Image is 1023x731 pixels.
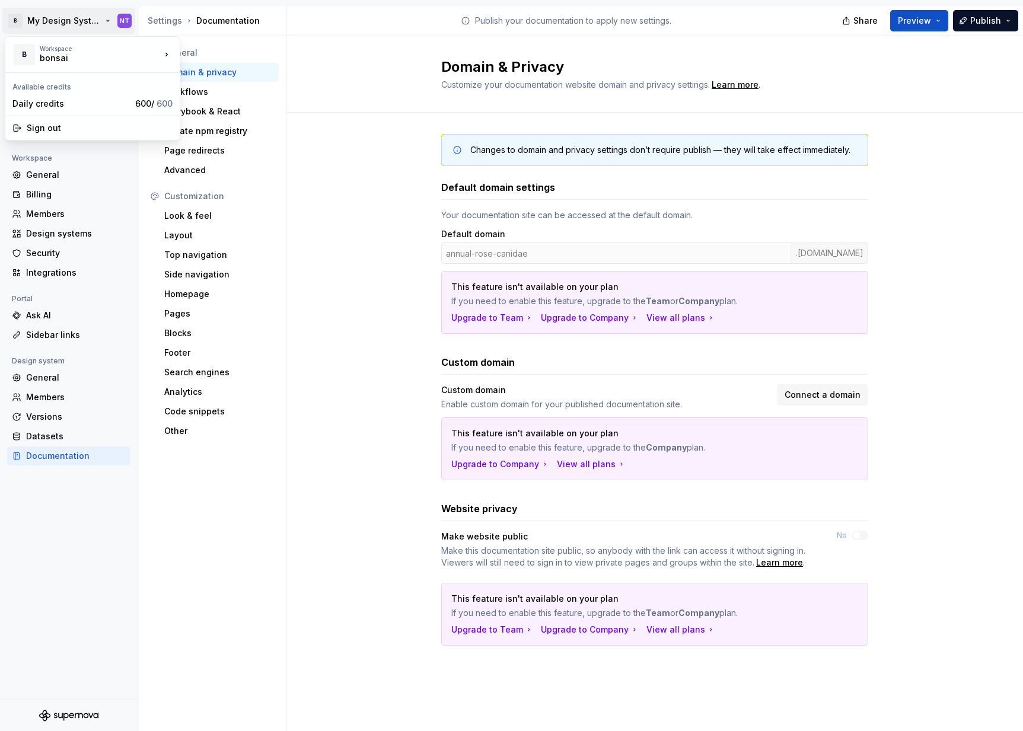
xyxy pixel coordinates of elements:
div: Available credits [8,75,177,94]
div: Sign out [27,122,173,134]
div: Workspace [40,45,161,52]
div: Daily credits [12,98,130,110]
div: bonsai [40,52,141,64]
span: 600 / [135,98,173,108]
div: B [14,44,35,65]
span: 600 [157,98,173,108]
